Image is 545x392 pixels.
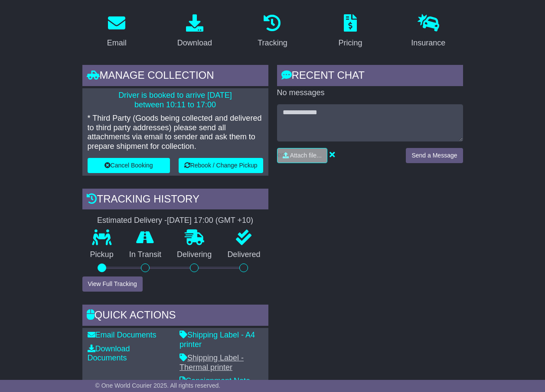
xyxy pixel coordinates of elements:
a: Insurance [405,11,451,52]
a: Pricing [333,11,368,52]
p: Delivered [219,250,268,260]
a: Shipping Label - Thermal printer [179,353,244,372]
p: Delivering [169,250,219,260]
p: No messages [277,88,463,98]
div: Tracking [258,37,287,49]
a: Tracking [252,11,293,52]
button: Rebook / Change Pickup [179,158,263,173]
a: Consignment Note [179,376,250,385]
a: Email Documents [88,331,157,339]
a: Download Documents [88,344,130,363]
div: Email [107,37,127,49]
div: Estimated Delivery - [82,216,268,225]
a: Email [101,11,132,52]
div: RECENT CHAT [277,65,463,88]
button: View Full Tracking [82,276,143,292]
div: Tracking history [82,189,268,212]
span: © One World Courier 2025. All rights reserved. [95,382,221,389]
a: Shipping Label - A4 printer [179,331,255,349]
div: Manage collection [82,65,268,88]
div: [DATE] 17:00 (GMT +10) [167,216,253,225]
a: Download [172,11,218,52]
button: Send a Message [406,148,463,163]
div: Download [177,37,212,49]
p: Pickup [82,250,121,260]
div: Pricing [339,37,362,49]
div: Insurance [411,37,445,49]
div: Quick Actions [82,305,268,328]
p: * Third Party (Goods being collected and delivered to third party addresses) please send all atta... [88,114,263,151]
p: Driver is booked to arrive [DATE] between 10:11 to 17:00 [88,91,263,109]
p: In Transit [121,250,169,260]
button: Cancel Booking [88,158,170,173]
